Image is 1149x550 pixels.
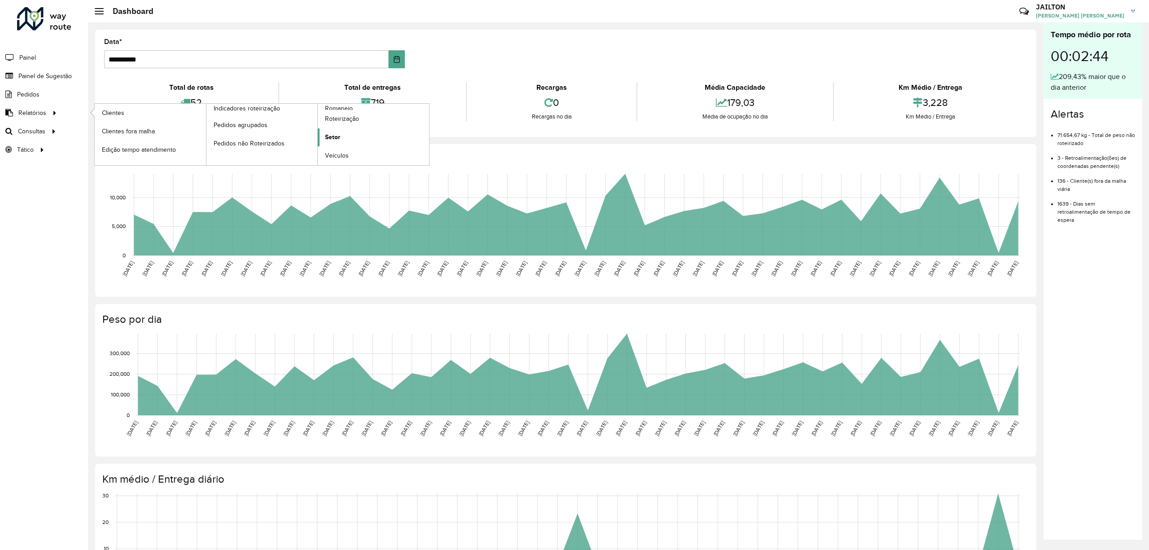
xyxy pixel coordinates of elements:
text: [DATE] [282,420,295,437]
div: 3,228 [836,93,1025,112]
span: Consultas [18,127,45,136]
text: 20 [102,519,109,525]
text: [DATE] [259,260,272,277]
span: [PERSON_NAME] [PERSON_NAME] [1036,12,1124,20]
text: [DATE] [263,420,276,437]
div: Tempo médio por rota [1051,29,1135,41]
text: [DATE] [141,260,154,277]
span: Relatórios [18,108,46,118]
div: 00:02:44 [1051,41,1135,71]
text: [DATE] [397,260,410,277]
text: [DATE] [693,420,706,437]
a: Pedidos não Roteirizados [206,134,318,152]
text: [DATE] [595,420,608,437]
button: Choose Date [389,50,405,68]
text: [DATE] [180,260,193,277]
text: [DATE] [475,260,488,277]
text: [DATE] [593,260,606,277]
text: [DATE] [770,260,783,277]
span: Roteirização [325,114,359,123]
a: Romaneio [206,104,430,165]
text: [DATE] [928,420,941,437]
text: [DATE] [654,420,667,437]
text: [DATE] [456,260,469,277]
text: [DATE] [750,260,763,277]
span: Painel de Sugestão [18,71,72,81]
text: [DATE] [789,260,803,277]
text: [DATE] [908,420,921,437]
text: [DATE] [204,420,217,437]
a: Contato Rápido [1014,2,1034,21]
text: [DATE] [556,420,569,437]
div: 209,43% maior que o dia anterior [1051,71,1135,93]
text: [DATE] [497,420,510,437]
text: [DATE] [692,260,705,277]
text: [DATE] [357,260,370,277]
text: [DATE] [791,420,804,437]
text: [DATE] [302,420,315,437]
text: 0 [123,252,126,258]
span: Tático [17,145,34,154]
text: [DATE] [731,260,744,277]
text: [DATE] [830,420,843,437]
text: [DATE] [809,260,822,277]
text: [DATE] [122,260,135,277]
div: 719 [281,93,463,112]
text: [DATE] [220,260,233,277]
text: [DATE] [436,260,449,277]
h3: JAILTON [1036,3,1124,11]
div: 52 [106,93,276,112]
a: Clientes [95,104,206,122]
text: [DATE] [672,260,685,277]
span: Veículos [325,151,349,160]
text: [DATE] [145,420,158,437]
text: [DATE] [987,420,1000,437]
text: [DATE] [888,260,901,277]
text: [DATE] [161,260,174,277]
span: Painel [19,53,36,62]
text: [DATE] [967,420,980,437]
text: [DATE] [1006,260,1019,277]
span: Pedidos [17,90,39,99]
text: [DATE] [613,260,626,277]
text: [DATE] [752,420,765,437]
text: [DATE] [711,260,724,277]
text: [DATE] [321,420,334,437]
text: [DATE] [829,260,842,277]
text: [DATE] [1006,420,1019,437]
text: [DATE] [849,420,862,437]
text: [DATE] [652,260,665,277]
div: Km Médio / Entrega [836,82,1025,93]
text: [DATE] [574,260,587,277]
span: Setor [325,132,340,142]
a: Clientes fora malha [95,122,206,140]
text: [DATE] [849,260,862,277]
text: 5,000 [112,224,126,229]
text: [DATE] [439,420,452,437]
h4: Alertas [1051,108,1135,121]
div: Recargas [469,82,634,93]
li: 1639 - Dias sem retroalimentação de tempo de espera [1057,193,1135,224]
text: [DATE] [184,420,197,437]
text: [DATE] [338,260,351,277]
text: [DATE] [165,420,178,437]
li: 3 - Retroalimentação(ões) de coordenadas pendente(s) [1057,147,1135,170]
text: [DATE] [478,420,491,437]
div: Recargas no dia [469,112,634,121]
text: [DATE] [947,420,960,437]
div: 0 [469,93,634,112]
span: Romaneio [325,104,353,113]
text: [DATE] [554,260,567,277]
text: [DATE] [399,420,412,437]
text: [DATE] [889,420,902,437]
text: [DATE] [673,420,686,437]
a: Roteirização [318,110,429,128]
text: [DATE] [810,420,823,437]
text: [DATE] [771,420,784,437]
span: Indicadores roteirização [214,104,280,113]
div: Média Capacidade [640,82,830,93]
text: 200,000 [110,371,130,377]
a: Pedidos agrupados [206,116,318,134]
text: [DATE] [298,260,311,277]
text: [DATE] [126,420,139,437]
